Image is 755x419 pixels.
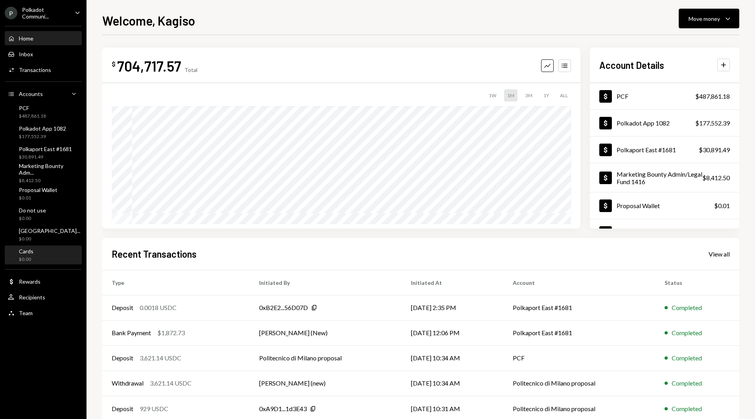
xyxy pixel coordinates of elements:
td: Polkaport East #1681 [503,320,655,345]
a: Rewards [5,274,82,288]
div: Polkaport East #1681 [19,146,72,152]
a: Proposal Wallet$0.01 [5,184,82,203]
div: Total [184,66,197,73]
div: Home [19,35,33,42]
div: Withdrawal [112,378,144,388]
div: $0.00 [19,256,33,263]
div: PCF [19,105,46,111]
td: Politecnico di Milano proposal [503,371,655,396]
div: Proposal Wallet [19,186,57,193]
div: Polkadot App 1082 [19,125,66,132]
div: Proposal Wallet [617,202,660,209]
div: Do not use [19,207,46,214]
td: PCF [503,345,655,371]
div: $8,412.50 [702,173,730,183]
a: PCF$487,861.18 [590,83,739,109]
a: Home [5,31,82,45]
a: View all [709,249,730,258]
a: Accounts [5,87,82,101]
td: [PERSON_NAME] (New) [250,320,401,345]
div: Completed [672,404,702,413]
div: $0.00 [19,215,46,222]
div: Move money [689,15,720,23]
th: Status [655,270,739,295]
div: $ [112,60,116,68]
a: Polkaport East #1681$30,891.49 [5,143,82,162]
div: P [5,7,17,19]
td: [DATE] 12:06 PM [401,320,503,345]
div: Transactions [19,66,51,73]
td: [DATE] 10:34 AM [401,345,503,371]
a: Proposal Wallet$0.01 [590,192,739,219]
div: $0.01 [19,195,57,201]
div: $30,891.49 [19,154,72,161]
div: Completed [672,328,702,338]
div: 0xA9D1...1d3E43 [259,404,307,413]
div: 0.0018 USDC [140,303,177,312]
a: [GEOGRAPHIC_DATA]...$0.00 [5,225,83,244]
div: Marketing Bounty Adm... [19,162,79,176]
div: $177,552.39 [695,118,730,128]
div: Bank Payment [112,328,151,338]
div: 3,621.14 USDC [150,378,192,388]
h1: Welcome, Kagiso [102,13,195,28]
div: Polkadot Communi... [22,6,68,20]
div: 1W [486,89,499,102]
a: Team [5,306,82,320]
a: Do not use$0.00 [5,205,82,223]
div: Completed [672,353,702,363]
div: $487,861.18 [19,113,46,120]
div: Cards [19,248,33,255]
th: Account [503,270,655,295]
div: $30,891.49 [699,145,730,155]
td: [DATE] 2:35 PM [401,295,503,320]
th: Initiated By [250,270,401,295]
a: $0.00 [590,219,739,245]
div: 1M [504,89,517,102]
button: Move money [679,9,739,28]
a: Polkadot App 1082$177,552.39 [590,110,739,136]
div: Polkadot App 1082 [617,119,670,127]
a: Recipients [5,290,82,304]
a: Transactions [5,63,82,77]
div: Completed [672,303,702,312]
div: $177,552.39 [19,133,66,140]
div: Deposit [112,404,133,413]
div: Rewards [19,278,41,285]
th: Type [102,270,250,295]
div: 0xB2E2...56D07D [259,303,308,312]
div: ALL [557,89,571,102]
div: $1,872.73 [157,328,185,338]
td: Polkaport East #1681 [503,295,655,320]
div: Deposit [112,353,133,363]
h2: Account Details [599,59,664,72]
div: 3,621.14 USDC [140,353,181,363]
a: Polkaport East #1681$30,891.49 [590,137,739,163]
div: [GEOGRAPHIC_DATA]... [19,227,80,234]
div: Polkaport East #1681 [617,146,676,153]
th: Initiated At [401,270,503,295]
div: Deposit [112,303,133,312]
div: $8,412.50 [19,177,79,184]
a: Cards$0.00 [5,245,82,264]
div: $0.00 [714,228,730,237]
a: Marketing Bounty Admin/Legal Fund 1416$8,412.50 [590,163,739,192]
div: 3M [522,89,536,102]
div: 929 USDC [140,404,168,413]
a: Inbox [5,47,82,61]
div: 704,717.57 [117,57,181,75]
div: PCF [617,92,628,100]
div: Marketing Bounty Admin/Legal Fund 1416 [617,170,702,185]
a: Polkadot App 1082$177,552.39 [5,123,82,142]
div: Team [19,310,33,316]
div: View all [709,250,730,258]
td: [DATE] 10:34 AM [401,371,503,396]
div: Accounts [19,90,43,97]
div: Recipients [19,294,45,301]
div: $487,861.18 [695,92,730,101]
td: Politecnico di Milano proposal [250,345,401,371]
a: Marketing Bounty Adm...$8,412.50 [5,164,82,183]
h2: Recent Transactions [112,247,197,260]
div: $0.00 [19,236,80,242]
div: 1Y [540,89,552,102]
